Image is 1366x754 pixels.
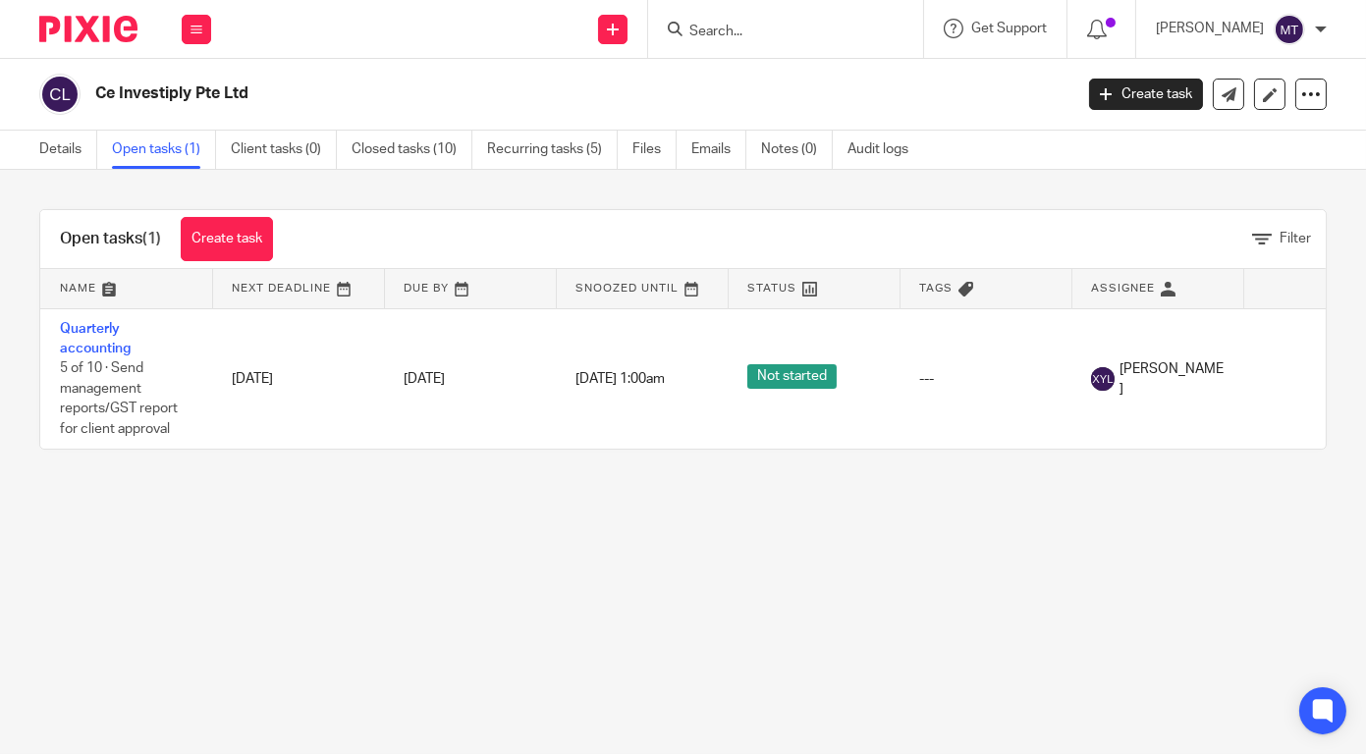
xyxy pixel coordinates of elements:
span: Not started [747,364,837,389]
h2: Ce Investiply Pte Ltd [95,83,867,104]
span: (1) [142,231,161,246]
span: [DATE] [404,372,445,386]
a: Quarterly accounting [60,322,131,355]
span: Snoozed Until [576,283,680,294]
img: Pixie [39,16,137,42]
a: Create task [181,217,273,261]
img: svg%3E [1274,14,1305,45]
a: Create task [1089,79,1203,110]
a: Files [632,131,677,169]
a: Client tasks (0) [231,131,337,169]
p: [PERSON_NAME] [1156,19,1264,38]
img: svg%3E [39,74,81,115]
a: Recurring tasks (5) [487,131,618,169]
span: [DATE] 1:00am [575,372,665,386]
div: --- [919,369,1052,389]
a: Notes (0) [761,131,833,169]
a: Closed tasks (10) [352,131,472,169]
span: Get Support [971,22,1047,35]
input: Search [687,24,864,41]
a: Emails [691,131,746,169]
td: [DATE] [212,308,384,449]
a: Open tasks (1) [112,131,216,169]
span: Status [748,283,797,294]
span: Tags [920,283,954,294]
span: Filter [1280,232,1311,245]
a: Audit logs [847,131,923,169]
a: Details [39,131,97,169]
span: 5 of 10 · Send management reports/GST report for client approval [60,361,178,436]
img: svg%3E [1091,367,1115,391]
h1: Open tasks [60,229,161,249]
span: [PERSON_NAME] [1120,359,1224,400]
